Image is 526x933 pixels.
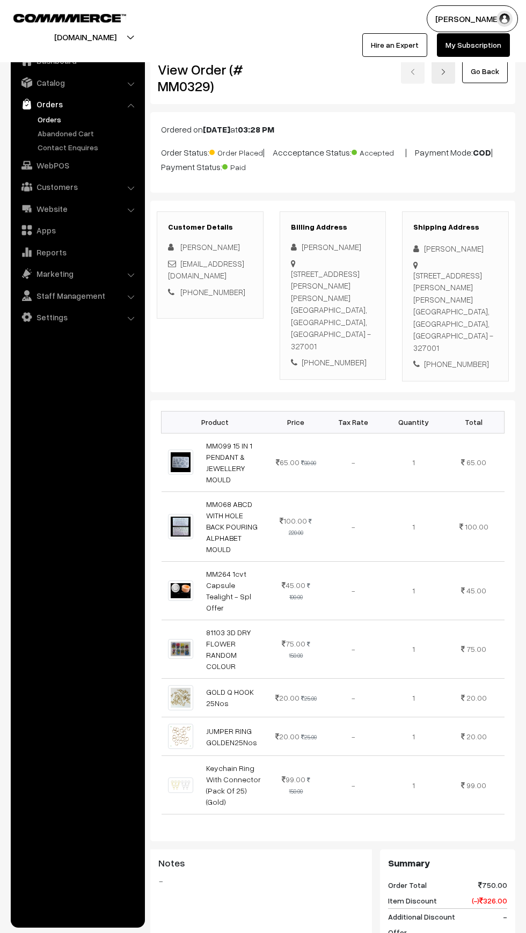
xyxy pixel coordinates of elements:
img: 1701255726085-157766472.png [168,450,193,475]
strike: 25.00 [301,733,317,740]
td: - [323,491,383,561]
a: Hire an Expert [362,33,427,57]
span: 65.00 [466,458,486,467]
span: 1 [412,522,415,531]
a: MM068 ABCD WITH HOLE BACK POURING ALPHABET MOULD [206,499,258,554]
b: COD [473,147,491,158]
img: image.png [168,777,193,793]
a: Go Back [462,60,508,83]
a: Apps [13,221,141,240]
span: 99.00 [282,775,305,784]
span: 20.00 [466,693,487,702]
h3: Summary [388,857,507,869]
h3: Shipping Address [413,223,498,232]
a: My Subscription [437,33,510,57]
span: 65.00 [276,458,299,467]
span: Order Total [388,879,427,891]
b: [DATE] [203,124,230,135]
img: COMMMERCE [13,14,126,22]
span: 99.00 [466,781,486,790]
a: [EMAIL_ADDRESS][DOMAIN_NAME] [168,259,244,281]
span: 20.00 [275,693,299,702]
td: - [323,756,383,814]
span: Accepted [352,144,405,158]
span: 100.00 [280,516,307,525]
th: Total [443,411,504,433]
a: Website [13,199,141,218]
strike: 25.00 [301,695,317,702]
a: MM099 15 IN 1 PENDANT & JEWELLERY MOULD [206,441,252,484]
span: 45.00 [466,586,486,595]
td: - [323,717,383,756]
span: Paid [222,159,276,173]
a: Orders [35,114,141,125]
a: Keychain Ring With Connector (Pack Of 25) (Gold) [206,763,261,806]
span: [PERSON_NAME] [180,242,240,252]
span: 1 [412,586,415,595]
a: COMMMERCE [13,11,107,24]
span: 75.00 [466,644,486,653]
span: 1 [412,644,415,653]
img: 1727511515535-789406342.png [168,639,193,659]
span: 100.00 [465,522,488,531]
a: JUMPER RING GOLDEN25Nos [206,726,257,747]
img: user [496,11,513,27]
span: 20.00 [466,732,487,741]
a: [PHONE_NUMBER] [180,287,245,297]
span: 1 [412,693,415,702]
div: [PHONE_NUMBER] [291,356,375,369]
div: [STREET_ADDRESS][PERSON_NAME][PERSON_NAME] [GEOGRAPHIC_DATA], [GEOGRAPHIC_DATA], [GEOGRAPHIC_DATA... [291,268,375,352]
span: (-) 326.00 [472,895,507,906]
td: - [323,561,383,620]
span: 45.00 [282,581,305,590]
span: Item Discount [388,895,437,906]
h3: Billing Address [291,223,375,232]
span: Order Placed [209,144,263,158]
span: - [503,911,507,922]
a: Settings [13,307,141,327]
td: - [323,620,383,678]
span: 1 [412,781,415,790]
button: [DOMAIN_NAME] [17,24,154,50]
a: WebPOS [13,156,141,175]
img: right-arrow.png [440,69,447,75]
span: Additional Discount [388,911,455,922]
p: Ordered on at [161,123,505,136]
th: Quantity [383,411,443,433]
a: Catalog [13,73,141,92]
img: 1700895576407-482419692.png [168,685,193,710]
h3: Notes [158,857,364,869]
strike: 150.00 [289,641,310,659]
h3: Customer Details [168,223,252,232]
b: 03:28 PM [238,124,274,135]
a: Orders [13,94,141,114]
div: [PERSON_NAME] [413,243,498,255]
a: 81103 3D DRY FLOWER RANDOM COLOUR [206,628,251,671]
strike: 80.00 [301,459,316,466]
img: 1700905423540-405987586.png [168,724,193,749]
span: 1 [412,732,415,741]
span: 75.00 [282,639,305,648]
div: [PHONE_NUMBER] [413,358,498,370]
a: Contact Enquires [35,142,141,153]
button: [PERSON_NAME]… [427,5,518,32]
span: 20.00 [275,732,299,741]
span: 750.00 [478,879,507,891]
a: Staff Management [13,286,141,305]
td: - [323,678,383,717]
a: Abandoned Cart [35,128,141,139]
strike: 100.00 [289,582,310,600]
div: [STREET_ADDRESS][PERSON_NAME][PERSON_NAME] [GEOGRAPHIC_DATA], [GEOGRAPHIC_DATA], [GEOGRAPHIC_DATA... [413,269,498,354]
blockquote: - [158,875,364,887]
a: Reports [13,243,141,262]
span: 1 [412,458,415,467]
th: Price [269,411,323,433]
a: Marketing [13,264,141,283]
th: Tax Rate [323,411,383,433]
a: Customers [13,177,141,196]
div: [PERSON_NAME] [291,241,375,253]
p: Order Status: | Accceptance Status: | Payment Mode: | Payment Status: [161,144,505,173]
img: 1701255721516-794111181.png [168,514,193,539]
th: Product [162,411,269,433]
h2: View Order (# MM0329) [158,61,264,94]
